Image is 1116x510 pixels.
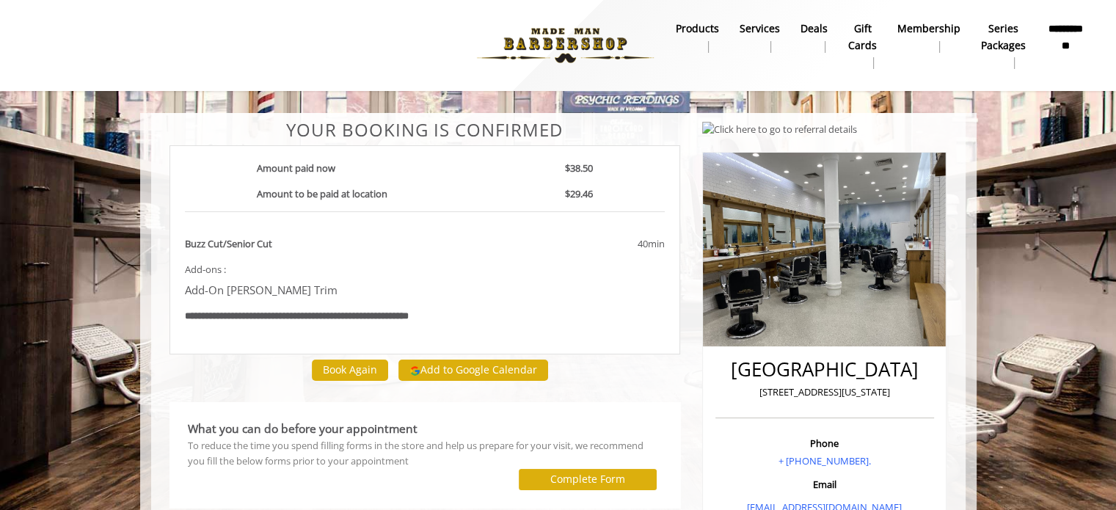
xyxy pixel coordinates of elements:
b: $29.46 [565,187,593,200]
button: Add to Google Calendar [398,360,548,382]
h2: [GEOGRAPHIC_DATA] [719,359,930,380]
b: What you can do before your appointment [188,420,417,437]
label: Complete Form [550,473,625,485]
b: Amount to be paid at location [257,187,387,200]
button: Complete Form [519,469,657,490]
b: Deals [800,21,828,37]
center: Your Booking is confirmed [169,120,681,139]
img: Click here to go to referral details [702,122,857,137]
b: Services [740,21,780,37]
b: gift cards [848,21,877,54]
div: To reduce the time you spend filling forms in the store and help us prepare for your visit, we re... [188,438,663,469]
h3: Phone [719,438,930,448]
a: Series packagesSeries packages [971,18,1036,73]
a: ServicesServices [729,18,790,57]
a: Productsproducts [665,18,729,57]
a: DealsDeals [790,18,838,57]
b: Buzz Cut/Senior Cut [185,236,272,252]
p: [STREET_ADDRESS][US_STATE] [719,385,930,400]
a: MembershipMembership [887,18,971,57]
p: Add-On [PERSON_NAME] Trim [185,281,497,299]
a: Gift cardsgift cards [838,18,887,73]
span: Add-ons : [185,263,226,276]
b: Amount paid now [257,161,335,175]
div: 40min [519,236,665,252]
img: Made Man Barbershop logo [464,5,666,86]
b: Membership [897,21,960,37]
a: + [PHONE_NUMBER]. [778,454,871,467]
button: Book Again [312,360,388,381]
b: products [676,21,719,37]
b: $38.50 [565,161,593,175]
b: Series packages [981,21,1026,54]
h3: Email [719,479,930,489]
